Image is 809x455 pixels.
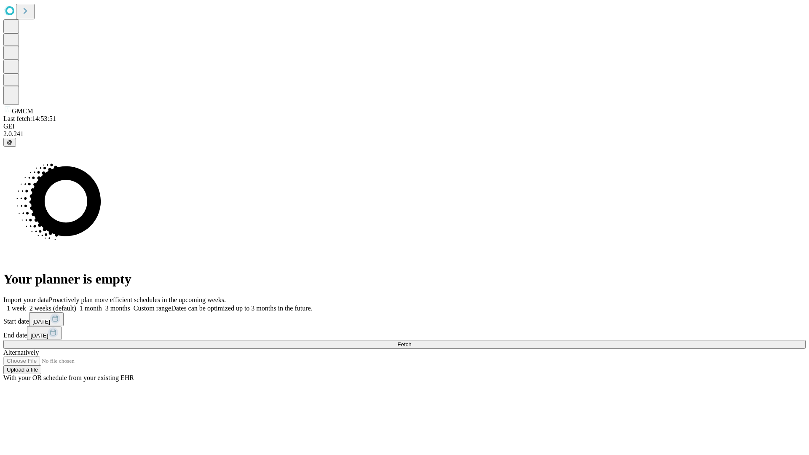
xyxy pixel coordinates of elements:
[29,312,64,326] button: [DATE]
[397,341,411,348] span: Fetch
[171,305,312,312] span: Dates can be optimized up to 3 months in the future.
[32,318,50,325] span: [DATE]
[3,296,49,303] span: Import your data
[27,326,62,340] button: [DATE]
[3,312,806,326] div: Start date
[3,365,41,374] button: Upload a file
[134,305,171,312] span: Custom range
[3,349,39,356] span: Alternatively
[105,305,130,312] span: 3 months
[3,271,806,287] h1: Your planner is empty
[12,107,33,115] span: GMCM
[3,326,806,340] div: End date
[3,115,56,122] span: Last fetch: 14:53:51
[7,305,26,312] span: 1 week
[80,305,102,312] span: 1 month
[7,139,13,145] span: @
[30,332,48,339] span: [DATE]
[3,340,806,349] button: Fetch
[3,123,806,130] div: GEI
[3,130,806,138] div: 2.0.241
[3,138,16,147] button: @
[49,296,226,303] span: Proactively plan more efficient schedules in the upcoming weeks.
[29,305,76,312] span: 2 weeks (default)
[3,374,134,381] span: With your OR schedule from your existing EHR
